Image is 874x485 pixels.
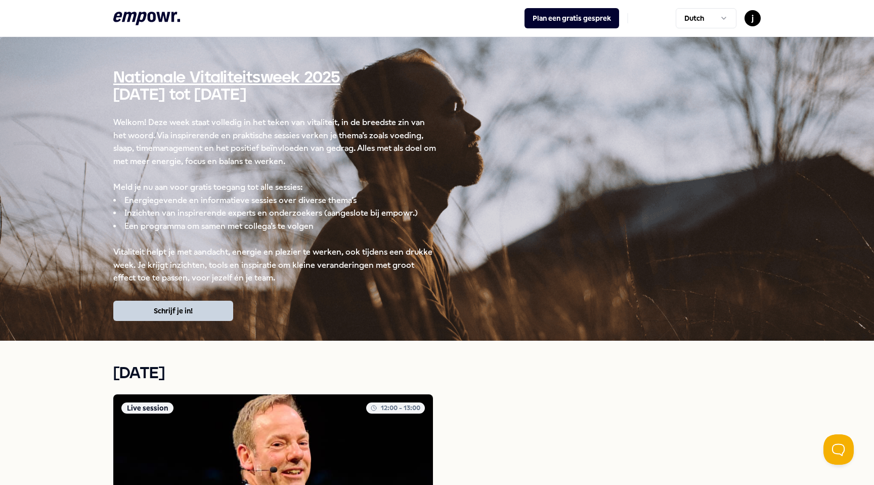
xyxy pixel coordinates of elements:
[113,194,437,207] li: Energiegevende en informatieve sessies over diverse thema’s
[121,402,173,414] div: Live session
[113,361,761,386] h2: [DATE]
[525,8,619,28] button: Plan een gratis gesprek
[113,246,437,285] p: Vitaliteit helpt je met aandacht, energie en plezier te werken, ook tijdens een drukke week. Je k...
[366,402,425,414] div: 12:00 - 13:00
[113,65,761,91] h1: Nationale Vitaliteitsweek 2025
[745,10,761,26] button: j
[113,301,233,321] button: Schrijf je in!
[113,83,761,108] h1: [DATE] tot [DATE]
[113,220,437,233] li: Een programma om samen met collega’s te volgen
[113,116,437,168] p: Welkom! Deze week staat volledig in het teken van vitaliteit, in de breedste zin van het woord. V...
[823,434,854,465] iframe: Help Scout Beacon - Open
[113,181,437,194] p: Meld je nu aan voor gratis toegang tot alle sessies:
[113,207,437,220] li: Inzichten van inspirerende experts en onderzoekers (aangeslote bij empowr.)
